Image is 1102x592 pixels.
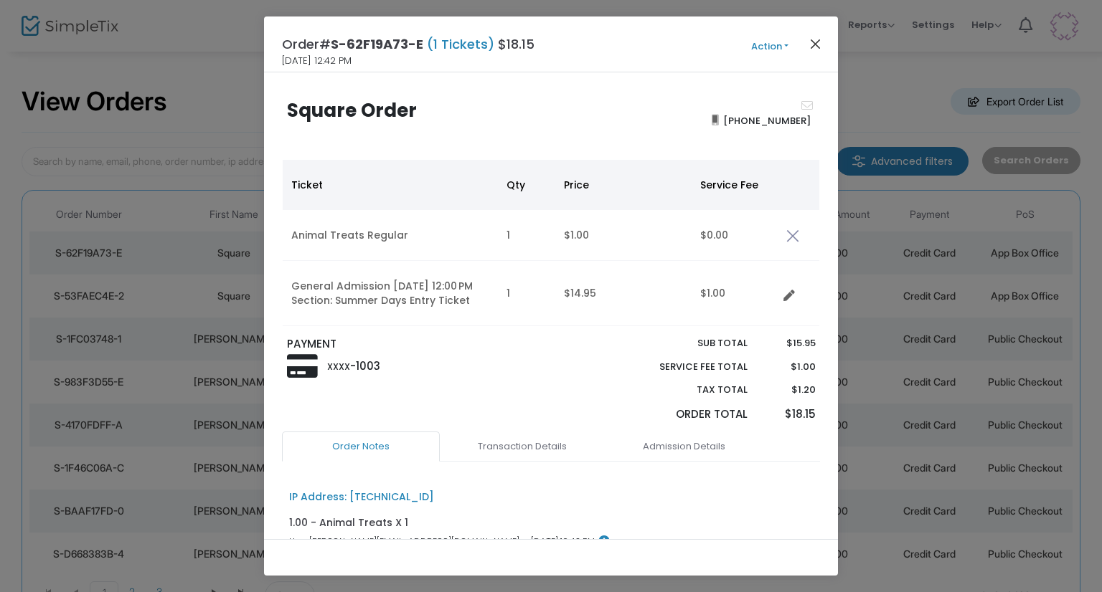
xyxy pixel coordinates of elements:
span: [DATE] 12:42 PM [282,54,352,68]
p: $1.20 [761,383,815,397]
button: Action [727,39,813,54]
span: -1003 [350,358,380,373]
a: Order Notes [282,431,440,462]
p: Sub total [626,336,748,350]
td: $0.00 [692,210,778,261]
span: XXXX [327,361,350,373]
button: Close [806,34,825,53]
td: 1 [498,210,555,261]
td: $1.00 [555,210,692,261]
p: $1.00 [761,360,815,374]
th: Service Fee [692,160,778,210]
p: PAYMENT [287,336,545,353]
div: Data table [283,160,819,326]
span: (1 Tickets) [423,35,498,53]
h4: Order# $18.15 [282,34,534,54]
img: cross.png [786,229,799,242]
th: Ticket [283,160,498,210]
td: $1.00 [692,261,778,326]
span: S-62F19A73-E [331,35,423,53]
p: Tax Total [626,383,748,397]
p: Order Total [626,406,748,423]
a: Transaction Details [443,431,601,462]
span: [PHONE_NUMBER] [719,109,816,132]
p: $15.95 [761,336,815,350]
td: Animal Treats Regular [283,210,498,261]
a: Admission Details [605,431,763,462]
span: User: [289,535,309,548]
span: on [519,535,531,548]
div: [PERSON_NAME][EMAIL_ADDRESS][DOMAIN_NAME] [DATE] 12:43 PM [289,535,814,548]
p: $18.15 [761,406,815,423]
th: Qty [498,160,555,210]
td: 1 [498,261,555,326]
td: $14.95 [555,261,692,326]
b: Square Order [287,97,417,123]
div: 1.00 - Animal Treats X 1 [289,515,408,530]
p: Service Fee Total [626,360,748,374]
th: Price [555,160,692,210]
div: IP Address: [TECHNICAL_ID] [289,490,434,505]
td: General Admission [DATE] 12:00 PM Section: Summer Days Entry Ticket [283,261,498,326]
